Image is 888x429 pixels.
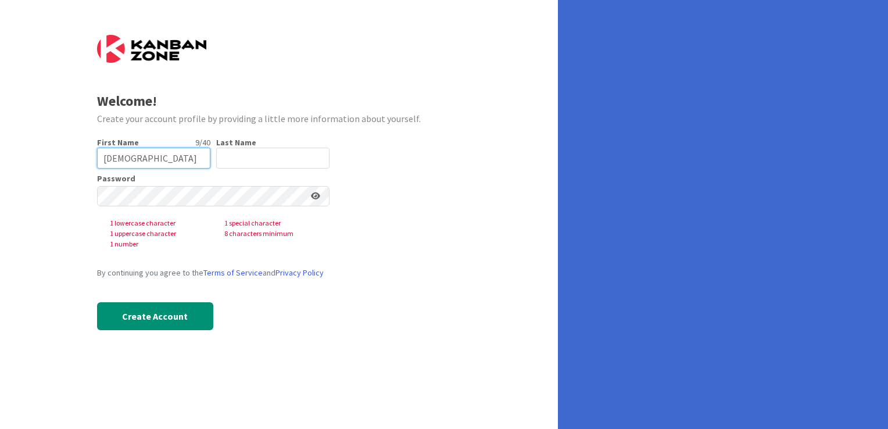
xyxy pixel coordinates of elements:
label: Password [97,174,135,183]
a: Terms of Service [203,267,263,278]
button: Create Account [97,302,213,330]
a: Privacy Policy [275,267,324,278]
div: By continuing you agree to the and [97,267,330,279]
label: Last Name [216,137,256,148]
span: 1 special character [215,218,330,228]
div: 9 / 40 [142,137,210,148]
span: 8 characters minimum [215,228,330,239]
div: Welcome! [97,91,461,112]
div: Create your account profile by providing a little more information about yourself. [97,112,461,126]
span: 1 number [101,239,215,249]
img: Kanban Zone [97,35,206,63]
span: 1 lowercase character [101,218,215,228]
span: 1 uppercase character [101,228,215,239]
label: First Name [97,137,139,148]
